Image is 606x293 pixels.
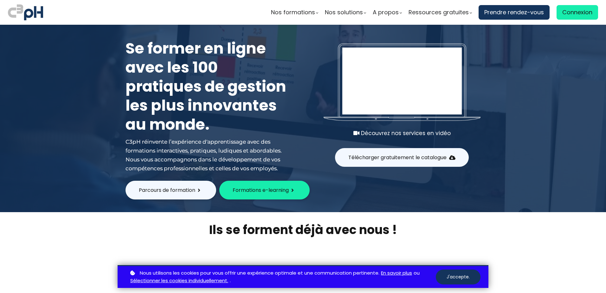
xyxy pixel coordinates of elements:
[126,181,216,199] button: Parcours de formation
[409,8,469,17] span: Ressources gratuites
[324,129,480,138] div: Découvrez nos services en vidéo
[233,186,289,194] span: Formations e-learning
[8,3,43,22] img: logo C3PH
[139,186,195,194] span: Parcours de formation
[126,137,290,173] div: C3pH réinvente l’expérience d'apprentissage avec des formations interactives, pratiques, ludiques...
[271,8,315,17] span: Nos formations
[348,153,447,161] span: Télécharger gratuitement le catalogue
[126,39,290,134] h1: Se former en ligne avec les 100 pratiques de gestion les plus innovantes au monde.
[373,8,399,17] span: A propos
[129,269,436,285] p: ou .
[479,5,550,20] a: Prendre rendez-vous
[219,181,310,199] button: Formations e-learning
[118,222,488,238] h2: Ils se forment déjà avec nous !
[325,8,363,17] span: Nos solutions
[140,269,379,277] span: Nous utilisons les cookies pour vous offrir une expérience optimale et une communication pertinente.
[557,5,598,20] a: Connexion
[335,148,469,167] button: Télécharger gratuitement le catalogue
[484,8,544,17] span: Prendre rendez-vous
[381,269,412,277] a: En savoir plus
[130,277,228,285] a: Sélectionner les cookies individuellement.
[562,8,592,17] span: Connexion
[436,270,480,284] button: J'accepte.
